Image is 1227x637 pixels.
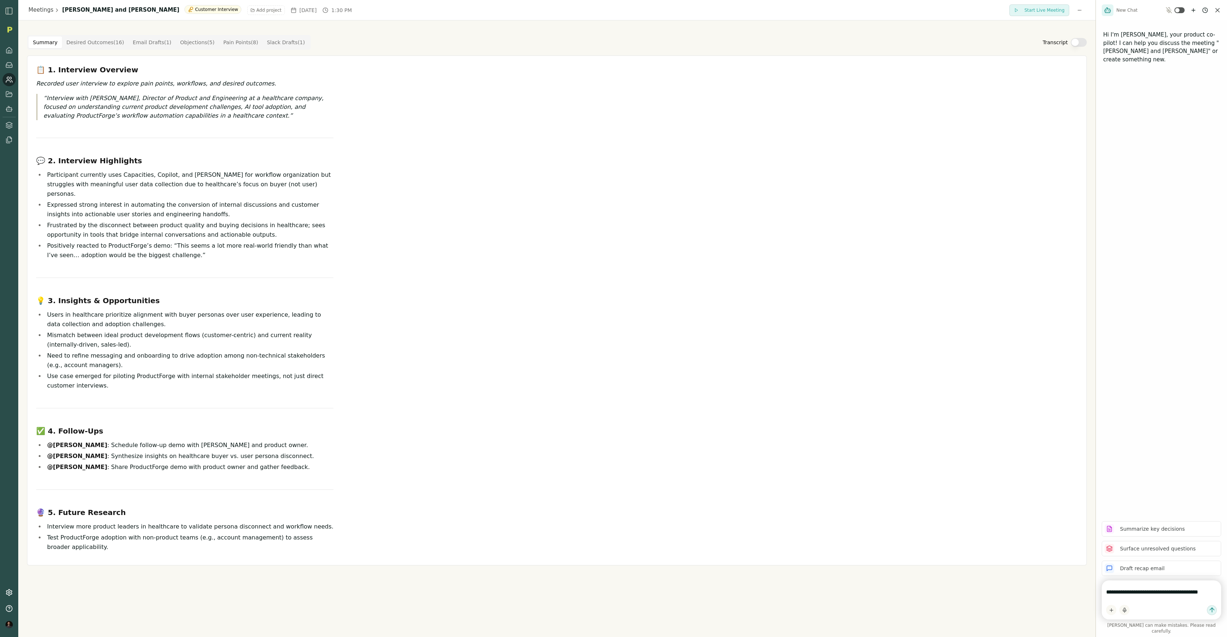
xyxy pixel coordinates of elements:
h3: 💡 3. Insights & Opportunities [36,295,333,306]
label: Transcript [1043,39,1068,46]
strong: @[PERSON_NAME] [47,453,107,459]
p: Summarize key decisions [1120,525,1185,533]
button: New chat [1189,6,1198,15]
button: Send message [1207,605,1217,615]
span: Start Live Meeting [1024,7,1064,13]
button: Summarize key decisions [1102,521,1221,537]
li: Interview more product leaders in healthcare to validate persona disconnect and workflow needs. [45,522,333,531]
span: [DATE] [299,7,317,14]
li: Participant currently uses Capacities, Copilot, and [PERSON_NAME] for workflow organization but s... [45,170,333,199]
button: Close chat [1214,7,1221,14]
button: Add project [247,5,285,15]
button: Pain Points ( 8 ) [219,37,263,48]
button: Slack Drafts ( 1 ) [263,37,309,48]
p: Hi I'm [PERSON_NAME], your product co-pilot! I can help you discuss the meeting "[PERSON_NAME] an... [1103,31,1220,64]
li: Test ProductForge adoption with non-product teams (e.g., account management) to assess broader ap... [45,533,333,552]
li: Use case emerged for piloting ProductForge with internal stakeholder meetings, not just direct cu... [45,371,333,390]
li: Positively reacted to ProductForge’s demo: “This seems a lot more real-world friendly than what I... [45,241,333,260]
strong: @[PERSON_NAME] [47,464,107,470]
em: Recorded user interview to explore pain points, workflows, and desired outcomes. [36,80,276,87]
li: : Schedule follow-up demo with [PERSON_NAME] and product owner. [45,440,333,450]
button: Draft recap email [1102,561,1221,576]
h3: 💬 2. Interview Highlights [36,156,333,166]
span: Add project [256,7,282,13]
span: [PERSON_NAME] can make mistakes. Please read carefully. [1102,622,1221,634]
h3: 📋 1. Interview Overview [36,65,333,75]
li: Frustrated by the disconnect between product quality and buying decisions in healthcare; sees opp... [45,221,333,240]
button: Help [3,602,16,615]
button: Desired Outcomes ( 16 ) [62,37,129,48]
h3: ✅ 4. Follow-Ups [36,426,333,436]
li: : Synthesize insights on healthcare buyer vs. user persona disconnect. [45,451,333,461]
button: Start Live Meeting [1009,4,1069,16]
li: Need to refine messaging and onboarding to drive adoption among non-technical stakeholders (e.g.,... [45,351,333,370]
p: Surface unresolved questions [1120,545,1196,553]
button: Objections ( 5 ) [176,37,219,48]
strong: @[PERSON_NAME] [47,442,107,449]
span: New Chat [1116,7,1138,13]
button: Summary [28,37,62,48]
a: Meetings [28,6,53,14]
img: profile [5,621,13,628]
button: Toggle ambient mode [1174,7,1185,13]
img: Organization logo [4,24,15,35]
li: Users in healthcare prioritize alignment with buyer personas over user experience, leading to dat... [45,310,333,329]
button: Email Drafts ( 1 ) [129,37,176,48]
span: 1:30 PM [331,7,352,14]
button: Surface unresolved questions [1102,541,1221,556]
button: Add content to chat [1106,605,1116,615]
h1: [PERSON_NAME] and [PERSON_NAME] [62,6,179,14]
li: : Share ProductForge demo with product owner and gather feedback. [45,462,333,472]
img: sidebar [5,7,14,15]
button: Start dictation [1119,605,1129,615]
li: Mismatch between ideal product development flows (customer-centric) and current reality (internal... [45,331,333,350]
h3: 🔮 5. Future Research [36,507,333,518]
p: Draft recap email [1120,565,1165,572]
button: Chat history [1201,6,1209,15]
li: Expressed strong interest in automating the conversion of internal discussions and customer insig... [45,200,333,219]
p: Interview with [PERSON_NAME], Director of Product and Engineering at a healthcare company, focuse... [43,94,333,120]
div: Customer Interview [184,5,241,14]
